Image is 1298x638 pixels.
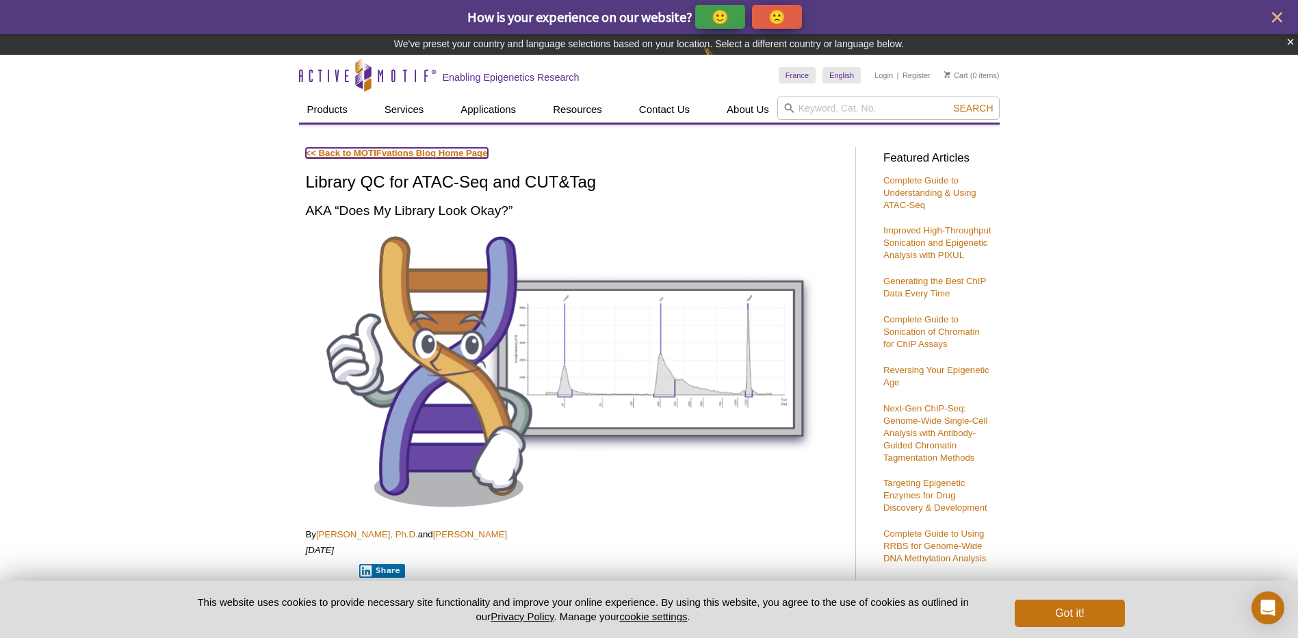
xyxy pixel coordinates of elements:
[944,67,1000,84] li: (0 items)
[306,563,350,577] iframe: X Post Button
[883,365,989,387] a: Reversing Your Epigenetic Age
[1251,591,1284,624] div: Open Intercom Messenger
[883,153,993,164] h3: Featured Articles
[822,67,861,84] a: English
[777,97,1000,120] input: Keyword, Cat. No.
[944,71,950,78] img: Your Cart
[306,201,842,220] h2: AKA “Does My Library Look Okay?”
[619,611,687,622] button: cookie settings
[376,97,432,123] a: Services
[299,97,356,123] a: Products
[883,403,987,463] a: Next-Gen ChIP-Seq: Genome-Wide Single-Cell Analysis with Antibody-Guided Chromatin Tagmentation M...
[359,564,405,578] button: Share
[883,175,976,210] a: Complete Guide to Understanding & Using ATAC-Seq
[897,67,899,84] li: |
[306,545,335,555] em: [DATE]
[631,97,698,123] a: Contact Us
[316,529,418,539] a: [PERSON_NAME], Ph.D.
[452,97,524,123] a: Applications
[883,478,987,513] a: Targeting Epigenetic Enzymes for Drug Discovery & Development
[703,44,740,77] img: Change Here
[883,225,991,260] a: Improved High-Throughput Sonication and Epigenetic Analysis with PIXUL
[443,71,580,84] h2: Enabling Epigenetics Research
[545,97,610,123] a: Resources
[944,71,968,80] a: Cart
[174,595,993,624] p: This website uses cookies to provide necessary site functionality and improve your online experie...
[883,276,986,298] a: Generating the Best ChIP Data Every Time
[712,8,729,25] p: 🙂
[874,71,893,80] a: Login
[883,579,987,614] a: Using RIME to Analyze Protein-Protein Interactions on Chromatin
[883,528,986,563] a: Complete Guide to Using RRBS for Genome-Wide DNA Methylation Analysis
[306,528,842,541] p: By and
[306,230,842,513] img: Library QC for ATAC-Seq and CUT&Tag
[903,71,931,80] a: Register
[718,97,777,123] a: About Us
[768,8,786,25] p: 🙁
[1286,34,1295,50] button: ×
[949,102,997,114] button: Search
[491,611,554,622] a: Privacy Policy
[306,148,488,158] a: << Back to MOTIFvations Blog Home Page
[467,8,692,25] span: How is your experience on our website?
[883,314,980,349] a: Complete Guide to Sonication of Chromatin for ChIP Assays
[1015,600,1124,627] button: Got it!
[1269,9,1286,26] button: close
[953,103,993,114] span: Search
[306,173,842,193] h1: Library QC for ATAC-Seq and CUT&Tag
[779,67,816,84] a: France
[433,529,507,539] a: [PERSON_NAME]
